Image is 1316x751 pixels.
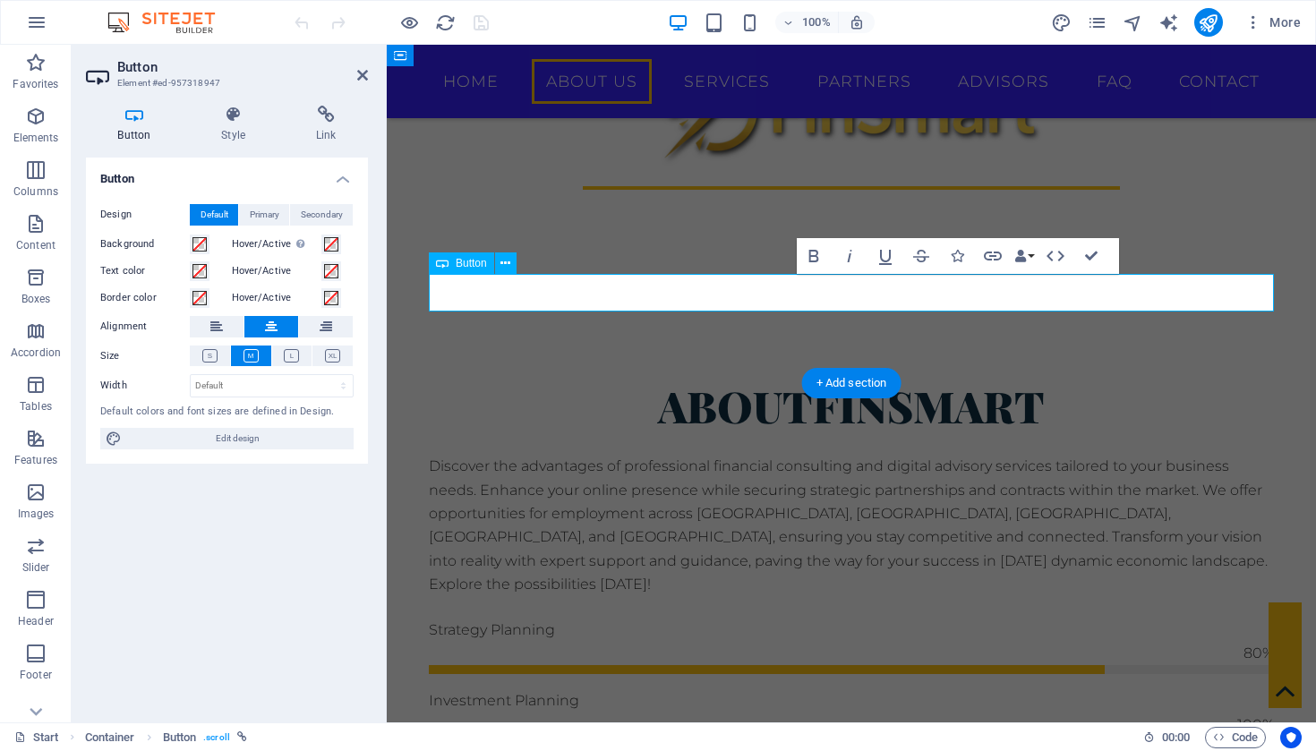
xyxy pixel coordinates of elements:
[1051,12,1072,33] button: design
[100,204,190,226] label: Design
[117,75,332,91] h3: Element #ed-957318947
[18,507,55,521] p: Images
[20,399,52,414] p: Tables
[1244,13,1301,31] span: More
[904,238,938,274] button: Strikethrough
[1051,13,1072,33] i: Design (Ctrl+Alt+Y)
[434,12,456,33] button: reload
[11,346,61,360] p: Accordion
[100,428,354,449] button: Edit design
[237,732,247,742] i: This element is linked
[797,238,831,274] button: Bold (⌘B)
[13,184,58,199] p: Columns
[18,614,54,628] p: Header
[868,238,902,274] button: Underline (⌘U)
[1158,13,1179,33] i: AI Writer
[976,238,1010,274] button: Link
[42,410,887,551] div: Discover the advantages of professional financial consulting and digital advisory services tailor...
[1074,238,1108,274] button: Confirm (⌘+⏎)
[100,380,190,390] label: Width
[284,106,368,143] h4: Link
[1237,8,1308,37] button: More
[1123,13,1143,33] i: Navigator
[232,260,321,282] label: Hover/Active
[190,106,285,143] h4: Style
[435,13,456,33] i: Reload page
[100,234,190,255] label: Background
[239,204,289,226] button: Primary
[1143,727,1191,748] h6: Session time
[1087,13,1107,33] i: Pages (Ctrl+Alt+S)
[940,238,974,274] button: Icons
[190,204,238,226] button: Default
[250,204,279,226] span: Primary
[117,59,368,75] h2: Button
[849,14,865,30] i: On resize automatically adjust zoom level to fit chosen device.
[103,12,237,33] img: Editor Logo
[14,727,59,748] a: Click to cancel selection. Double-click to open Pages
[1205,727,1266,748] button: Code
[802,368,902,398] div: + Add section
[301,204,343,226] span: Secondary
[16,238,56,252] p: Content
[1213,727,1258,748] span: Code
[20,668,52,682] p: Footer
[201,204,228,226] span: Default
[1194,8,1223,37] button: publish
[85,727,135,748] span: Click to select. Double-click to edit
[232,234,321,255] label: Hover/Active
[1038,238,1072,274] button: HTML
[1175,730,1177,744] span: :
[1123,12,1144,33] button: navigator
[456,258,487,269] span: Button
[1280,727,1302,748] button: Usercentrics
[13,77,58,91] p: Favorites
[86,106,190,143] h4: Button
[833,238,867,274] button: Italic (⌘I)
[163,727,197,748] span: Click to select. Double-click to edit
[13,131,59,145] p: Elements
[100,316,190,337] label: Alignment
[100,260,190,282] label: Text color
[86,158,368,190] h4: Button
[100,346,190,367] label: Size
[232,287,321,309] label: Hover/Active
[127,428,348,449] span: Edit design
[100,405,354,420] div: Default colors and font sizes are defined in Design.
[100,287,190,309] label: Border color
[1158,12,1180,33] button: text_generator
[203,727,230,748] span: . scroll
[802,12,831,33] h6: 100%
[1087,12,1108,33] button: pages
[1198,13,1218,33] i: Publish
[1162,727,1190,748] span: 00 00
[14,453,57,467] p: Features
[775,12,839,33] button: 100%
[1012,238,1037,274] button: Data Bindings
[21,292,51,306] p: Boxes
[22,560,50,575] p: Slider
[290,204,353,226] button: Secondary
[85,727,247,748] nav: breadcrumb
